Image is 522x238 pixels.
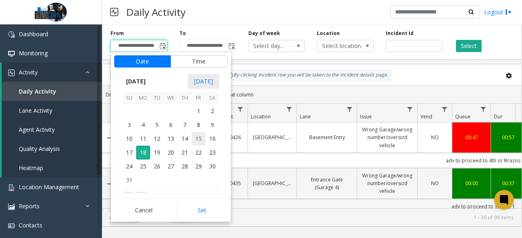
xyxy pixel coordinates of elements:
[114,201,174,219] button: Cancel
[178,132,192,146] span: 14
[122,159,136,173] span: 24
[457,133,486,141] a: 00:47
[505,8,512,16] img: logout
[122,75,149,87] span: [DATE]
[362,172,412,195] a: Wrong Garage/wrong number/oversizd vehicle
[457,179,486,187] div: 00:00
[199,214,513,221] kendo-pager-info: 1 - 30 of 99 items
[136,132,150,146] span: 11
[122,132,136,146] span: 10
[302,133,352,141] a: Basement Entry
[164,132,178,146] span: 13
[227,40,236,52] span: Toggle popup
[122,173,136,187] span: 31
[122,187,219,201] th: [DATE]
[439,104,450,115] a: Vend Filter Menu
[122,173,136,187] td: Sunday, August 31, 2025
[122,92,136,105] th: Su
[192,146,206,159] td: Friday, August 22, 2025
[206,104,219,118] span: 2
[158,40,167,52] span: Toggle popup
[136,118,150,132] td: Monday, August 4, 2025
[178,146,192,159] td: Thursday, August 21, 2025
[8,70,15,76] img: 'icon'
[19,221,42,229] span: Contacts
[360,113,372,120] span: Issue
[478,104,489,115] a: Queue Filter Menu
[19,87,56,95] span: Daily Activity
[253,133,292,141] a: [GEOGRAPHIC_DATA]
[206,132,219,146] td: Saturday, August 16, 2025
[422,133,447,141] a: NO
[2,101,102,120] a: Lane Activity
[362,126,412,149] a: Wrong Garage/wrong number/oversizd vehicle
[111,30,124,37] label: From
[8,184,15,191] img: 'icon'
[317,30,340,37] label: Location
[455,113,471,120] span: Queue
[192,92,206,105] th: Fr
[122,118,136,132] td: Sunday, August 3, 2025
[179,30,186,37] label: To
[206,159,219,173] span: 30
[164,92,178,105] th: We
[188,74,219,89] span: [DATE]
[136,92,150,105] th: Mo
[253,179,292,187] a: [GEOGRAPHIC_DATA]
[122,159,136,173] td: Sunday, August 24, 2025
[19,145,60,153] span: Quality Analysis
[150,132,164,146] span: 12
[150,132,164,146] td: Tuesday, August 12, 2025
[284,104,295,115] a: Location Filter Menu
[136,159,150,173] span: 25
[300,113,311,120] span: Lane
[136,159,150,173] td: Monday, August 25, 2025
[496,179,520,187] a: 00:37
[122,118,136,132] span: 3
[178,159,192,173] td: Thursday, August 28, 2025
[19,107,52,114] span: Lane Activity
[164,159,178,173] td: Wednesday, August 27, 2025
[431,180,439,187] span: NO
[494,113,502,120] span: Dur
[192,118,206,132] span: 8
[206,159,219,173] td: Saturday, August 30, 2025
[456,40,482,52] button: Select
[192,104,206,118] span: 1
[164,118,178,132] td: Wednesday, August 6, 2025
[122,146,136,159] span: 17
[164,118,178,132] span: 6
[102,104,522,208] div: Data table
[150,146,164,159] span: 19
[484,8,512,16] a: Logout
[206,146,219,159] td: Saturday, August 23, 2025
[228,179,243,187] a: 0435
[2,120,102,139] a: Agent Activity
[8,223,15,229] img: 'icon'
[8,203,15,210] img: 'icon'
[206,118,219,132] td: Saturday, August 9, 2025
[136,118,150,132] span: 4
[2,63,102,82] a: Activity
[19,68,38,76] span: Activity
[192,132,206,146] td: Friday, August 15, 2025
[431,134,439,141] span: NO
[192,146,206,159] span: 22
[170,55,228,68] button: Time tab
[122,132,136,146] td: Sunday, August 10, 2025
[206,92,219,105] th: Sa
[496,133,520,141] a: 00:57
[164,146,178,159] td: Wednesday, August 20, 2025
[420,113,432,120] span: Vend
[19,164,43,172] span: Heatmap
[405,104,416,115] a: Issue Filter Menu
[192,132,206,146] span: 15
[2,82,102,101] a: Daily Activity
[2,158,102,177] a: Heatmap
[150,118,164,132] td: Tuesday, August 5, 2025
[2,139,102,158] a: Quality Analysis
[114,55,171,68] button: Date tab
